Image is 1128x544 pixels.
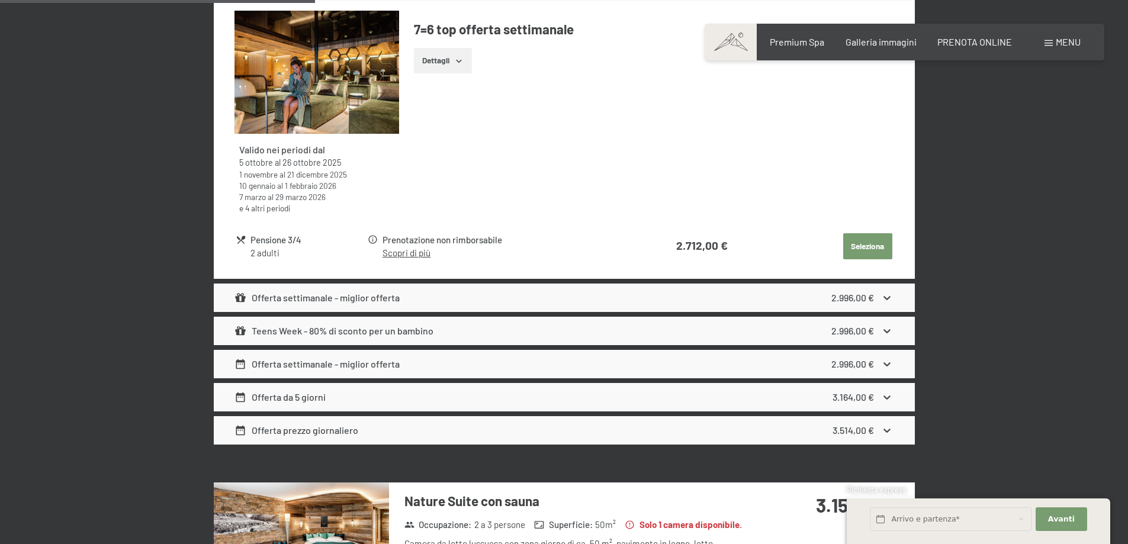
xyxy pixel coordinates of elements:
[234,291,400,305] div: Offerta settimanale - miglior offerta
[676,239,728,252] strong: 2.712,00 €
[239,191,394,202] div: al
[831,325,874,336] strong: 2.996,00 €
[847,485,906,494] span: Richiesta express
[282,157,341,168] time: 26/10/2025
[831,292,874,303] strong: 2.996,00 €
[239,169,278,179] time: 01/11/2025
[239,180,394,191] div: al
[404,492,757,510] h3: Nature Suite con sauna
[843,233,892,259] button: Seleziona
[770,36,824,47] a: Premium Spa
[234,390,326,404] div: Offerta da 5 giorni
[287,169,347,179] time: 21/12/2025
[816,494,899,516] strong: 3.156,00 €
[404,519,472,531] strong: Occupazione :
[214,383,915,411] div: Offerta da 5 giorni3.164,00 €
[595,519,616,531] span: 50 m²
[250,233,366,247] div: Pensione 3/4
[1048,514,1075,524] span: Avanti
[1036,507,1087,532] button: Avanti
[214,284,915,312] div: Offerta settimanale - miglior offerta2.996,00 €
[831,358,874,369] strong: 2.996,00 €
[937,36,1012,47] a: PRENOTA ONLINE
[239,203,290,213] a: e 4 altri periodi
[414,48,471,74] button: Dettagli
[239,181,275,191] time: 10/01/2026
[239,192,266,202] time: 07/03/2026
[1056,36,1081,47] span: Menu
[234,324,433,338] div: Teens Week - 80% di sconto per un bambino
[285,181,336,191] time: 01/02/2026
[239,157,394,169] div: al
[846,36,917,47] a: Galleria immagini
[474,519,525,531] span: 2 a 3 persone
[239,169,394,180] div: al
[234,423,358,437] div: Offerta prezzo giornaliero
[250,247,366,259] div: 2 adulti
[214,317,915,345] div: Teens Week - 80% di sconto per un bambino2.996,00 €
[239,144,325,155] strong: Valido nei periodi dal
[234,357,400,371] div: Offerta settimanale - miglior offerta
[214,350,915,378] div: Offerta settimanale - miglior offerta2.996,00 €
[383,233,629,247] div: Prenotazione non rimborsabile
[383,247,430,258] a: Scopri di più
[833,424,874,436] strong: 3.514,00 €
[234,11,399,134] img: mss_renderimg.php
[833,391,874,403] strong: 3.164,00 €
[239,157,273,168] time: 05/10/2025
[534,519,593,531] strong: Superficie :
[414,20,894,38] h4: 7=6 top offerta settimanale
[625,519,742,531] strong: Solo 1 camera disponibile.
[275,192,326,202] time: 29/03/2026
[214,416,915,445] div: Offerta prezzo giornaliero3.514,00 €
